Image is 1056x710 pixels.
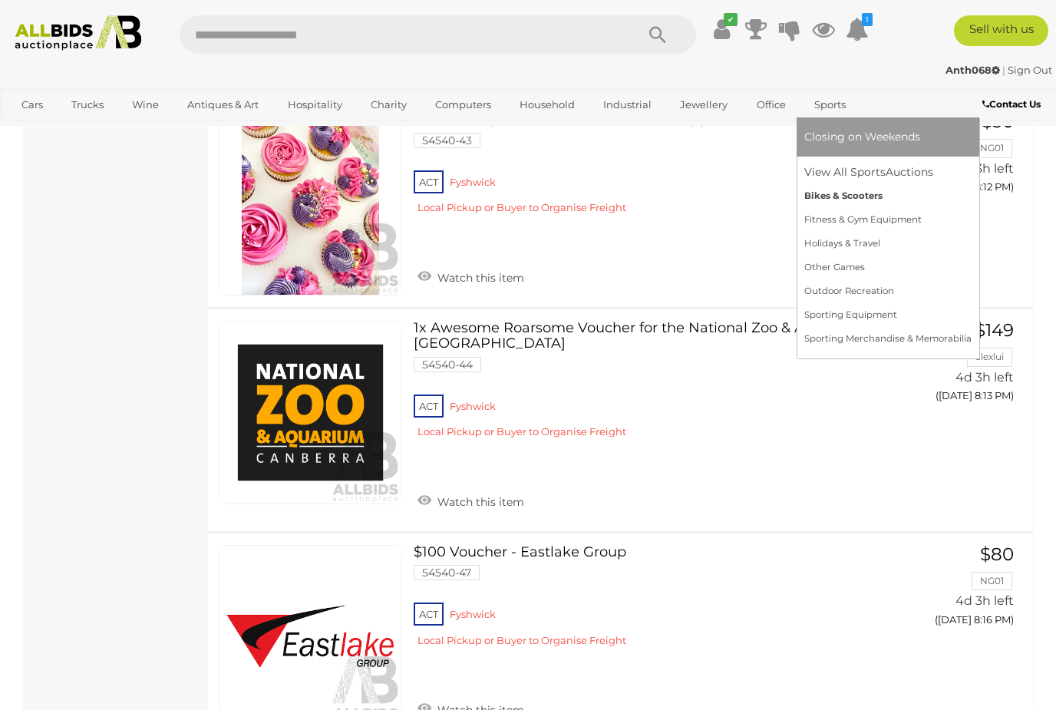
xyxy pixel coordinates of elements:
[425,92,501,117] a: Computers
[177,92,269,117] a: Antiques & Art
[954,15,1048,46] a: Sell with us
[945,64,1002,76] a: Anth068
[425,545,884,659] a: $100 Voucher - Eastlake Group 54540-47 ACT Fyshwick Local Pickup or Buyer to Organise Freight
[61,92,114,117] a: Trucks
[846,15,869,43] a: 1
[12,92,53,117] a: Cars
[593,92,662,117] a: Industrial
[361,92,417,117] a: Charity
[747,92,796,117] a: Office
[980,543,1014,565] span: $80
[804,92,856,117] a: Sports
[945,64,1000,76] strong: Anth068
[670,92,738,117] a: Jewellery
[982,98,1041,110] b: Contact Us
[12,117,140,143] a: [GEOGRAPHIC_DATA]
[414,265,528,288] a: Watch this item
[862,13,873,26] i: 1
[907,112,1018,202] a: $30 NG01 4d 3h left ([DATE] 8:12 PM)
[907,321,1018,411] a: $149 alexlui 4d 3h left ([DATE] 8:13 PM)
[434,271,524,285] span: Watch this item
[619,15,696,54] button: Search
[982,96,1044,113] a: Contact Us
[1002,64,1005,76] span: |
[122,92,169,117] a: Wine
[414,489,528,512] a: Watch this item
[975,319,1014,341] span: $149
[510,92,585,117] a: Household
[907,545,1018,635] a: $80 NG01 4d 3h left ([DATE] 8:16 PM)
[724,13,738,26] i: ✔
[278,92,352,117] a: Hospitality
[1008,64,1052,76] a: Sign Out
[711,15,734,43] a: ✔
[434,495,524,509] span: Watch this item
[8,15,149,51] img: Allbids.com.au
[425,112,884,226] a: A dozen cupcakes from Flour and Frost (5) 54540-43 ACT Fyshwick Local Pickup or Buyer to Organise...
[425,321,884,450] a: 1x Awesome Roarsome Voucher for the National Zoo & Aquarium [GEOGRAPHIC_DATA] 54540-44 ACT Fyshwi...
